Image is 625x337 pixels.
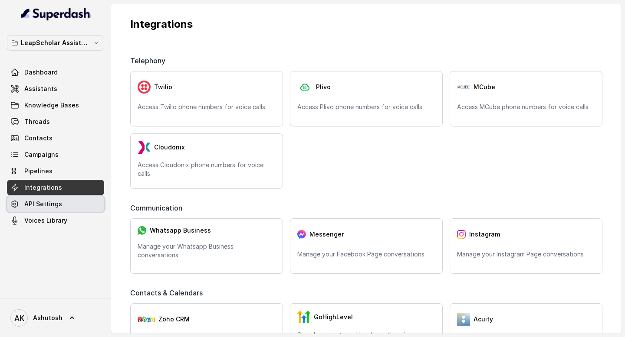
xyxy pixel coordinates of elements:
img: messenger.2e14a0163066c29f9ca216c7989aa592.svg [297,230,306,239]
span: Twilio [154,83,172,91]
p: Integrations [130,17,602,31]
span: API Settings [24,200,62,208]
span: Ashutosh [33,314,62,322]
img: light.svg [21,7,91,21]
img: GHL.59f7fa3143240424d279.png [297,311,310,324]
a: Contacts [7,130,104,146]
img: instagram.04eb0078a085f83fc525.png [457,230,466,239]
span: Integrations [24,183,62,192]
a: Pipelines [7,163,104,179]
img: Pj9IrDBdEGgAAAABJRU5ErkJggg== [457,84,470,89]
span: Campaigns [24,150,59,159]
span: Dashboard [24,68,58,77]
span: Knowledge Bases [24,101,79,110]
span: Contacts & Calendars [130,288,206,298]
text: AK [14,314,24,323]
span: GoHighLevel [314,313,353,321]
img: plivo.d3d850b57a745af99832d897a96997ac.svg [297,81,312,94]
a: Threads [7,114,104,130]
p: Manage your Whatsapp Business conversations [138,242,276,259]
img: whatsapp.f50b2aaae0bd8934e9105e63dc750668.svg [138,226,146,235]
span: Contacts [24,134,53,143]
p: LeapScholar Assistant [21,38,90,48]
a: Campaigns [7,147,104,162]
span: Instagram [469,230,500,239]
a: API Settings [7,196,104,212]
p: Access Cloudonix phone numbers for voice calls [138,161,276,178]
a: Assistants [7,81,104,97]
span: Plivo [316,83,331,91]
p: Access MCube phone numbers for voice calls [457,103,595,111]
a: Integrations [7,180,104,195]
a: Knowledge Bases [7,97,104,113]
p: Access Twilio phone numbers for voice calls [138,103,276,111]
span: Assistants [24,84,57,93]
span: Acuity [474,315,493,324]
span: Pipelines [24,167,53,175]
span: Cloudonix [154,143,185,152]
span: Telephony [130,55,169,66]
p: Manage your Facebook Page conversations [297,250,435,259]
span: Communication [130,203,186,213]
a: Voices Library [7,213,104,228]
img: 5vvjV8cQY1AVHSZc2N7qU9QabzYIM+zpgiA0bbq9KFoni1IQNE8dHPp0leJjYW31UJeOyZnSBUO77gdMaNhFCgpjLZzFnVhVC... [457,313,470,326]
img: zohoCRM.b78897e9cd59d39d120b21c64f7c2b3a.svg [138,316,155,322]
button: LeapScholar Assistant [7,35,104,51]
p: Access Plivo phone numbers for voice calls [297,103,435,111]
a: Ashutosh [7,306,104,330]
span: Threads [24,117,50,126]
p: Manage your Instagram Page conversations [457,250,595,259]
span: MCube [474,83,495,91]
img: LzEnlUgADIwsuYwsTIxNLkxQDEyBEgDTDZAMjs1Qgy9jUyMTMxBzEB8uASKBKLgDqFxF08kI1lQAAAABJRU5ErkJggg== [138,141,151,154]
span: Zoho CRM [158,315,190,324]
a: Dashboard [7,65,104,80]
span: Whatsapp Business [150,226,211,235]
span: Voices Library [24,216,67,225]
img: twilio.7c09a4f4c219fa09ad352260b0a8157b.svg [138,81,151,94]
span: Messenger [309,230,344,239]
